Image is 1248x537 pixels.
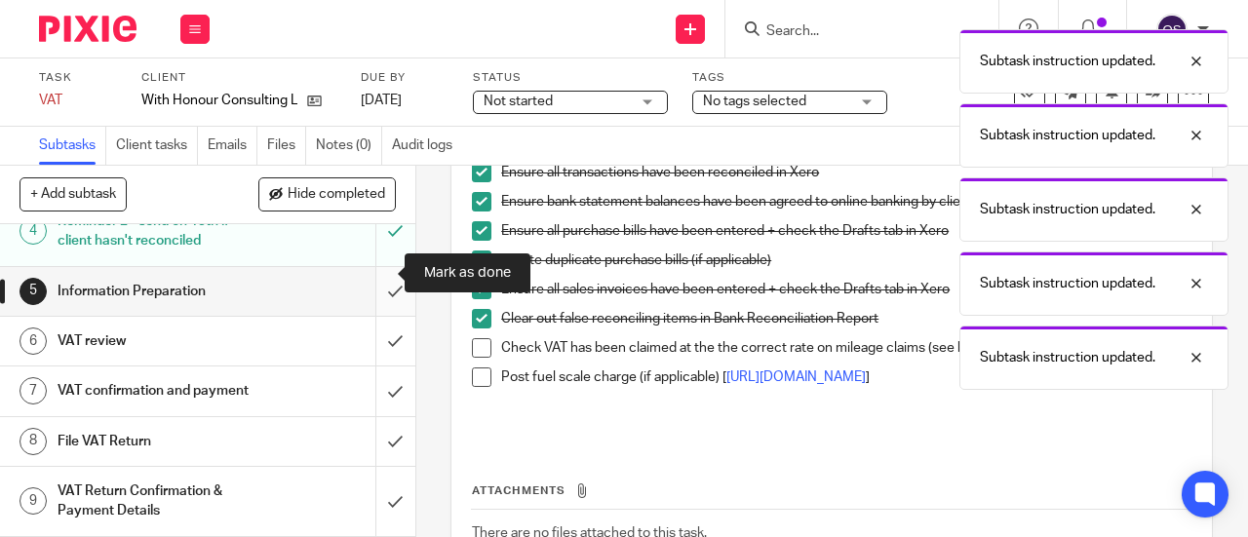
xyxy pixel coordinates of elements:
[39,70,117,86] label: Task
[141,70,336,86] label: Client
[258,177,396,211] button: Hide completed
[19,377,47,404] div: 7
[501,250,1191,270] p: Delete duplicate purchase bills (if applicable)
[19,428,47,455] div: 8
[208,127,257,165] a: Emails
[980,126,1155,145] p: Subtask instruction updated.
[484,95,553,108] span: Not started
[58,277,256,306] h1: Information Preparation
[472,485,565,496] span: Attachments
[58,477,256,526] h1: VAT Return Confirmation & Payment Details
[980,200,1155,219] p: Subtask instruction updated.
[58,427,256,456] h1: File VAT Return
[1156,14,1188,45] img: svg%3E
[316,127,382,165] a: Notes (0)
[19,327,47,355] div: 6
[141,91,297,110] p: With Honour Consulting Ltd
[980,274,1155,293] p: Subtask instruction updated.
[39,16,136,42] img: Pixie
[361,94,402,107] span: [DATE]
[501,367,1191,387] p: Post fuel scale charge (if applicable) [ ]
[19,278,47,305] div: 5
[116,127,198,165] a: Client tasks
[39,91,117,110] div: VAT
[58,207,256,256] h1: Reminder 2 - send on 13th if client hasn't reconciled
[58,376,256,405] h1: VAT confirmation and payment
[501,163,1191,182] p: Ensure all transactions have been reconciled in Xero
[39,127,106,165] a: Subtasks
[19,177,127,211] button: + Add subtask
[501,309,1191,328] p: Clear out false reconciling items in Bank Reconciliation Report
[392,127,462,165] a: Audit logs
[501,338,1191,358] p: Check VAT has been claimed at the the correct rate on mileage claims (see bills/expense claims in...
[501,280,1191,299] p: Ensure all sales invoices have been entered + check the Drafts tab in Xero
[501,221,1191,241] p: Ensure all purchase bills have been entered + check the Drafts tab in Xero
[19,487,47,515] div: 9
[361,70,448,86] label: Due by
[980,52,1155,71] p: Subtask instruction updated.
[19,217,47,245] div: 4
[267,127,306,165] a: Files
[473,70,668,86] label: Status
[980,348,1155,367] p: Subtask instruction updated.
[501,192,1191,211] p: Ensure bank statement balances have been agreed to online banking by client
[58,326,256,356] h1: VAT review
[288,187,385,203] span: Hide completed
